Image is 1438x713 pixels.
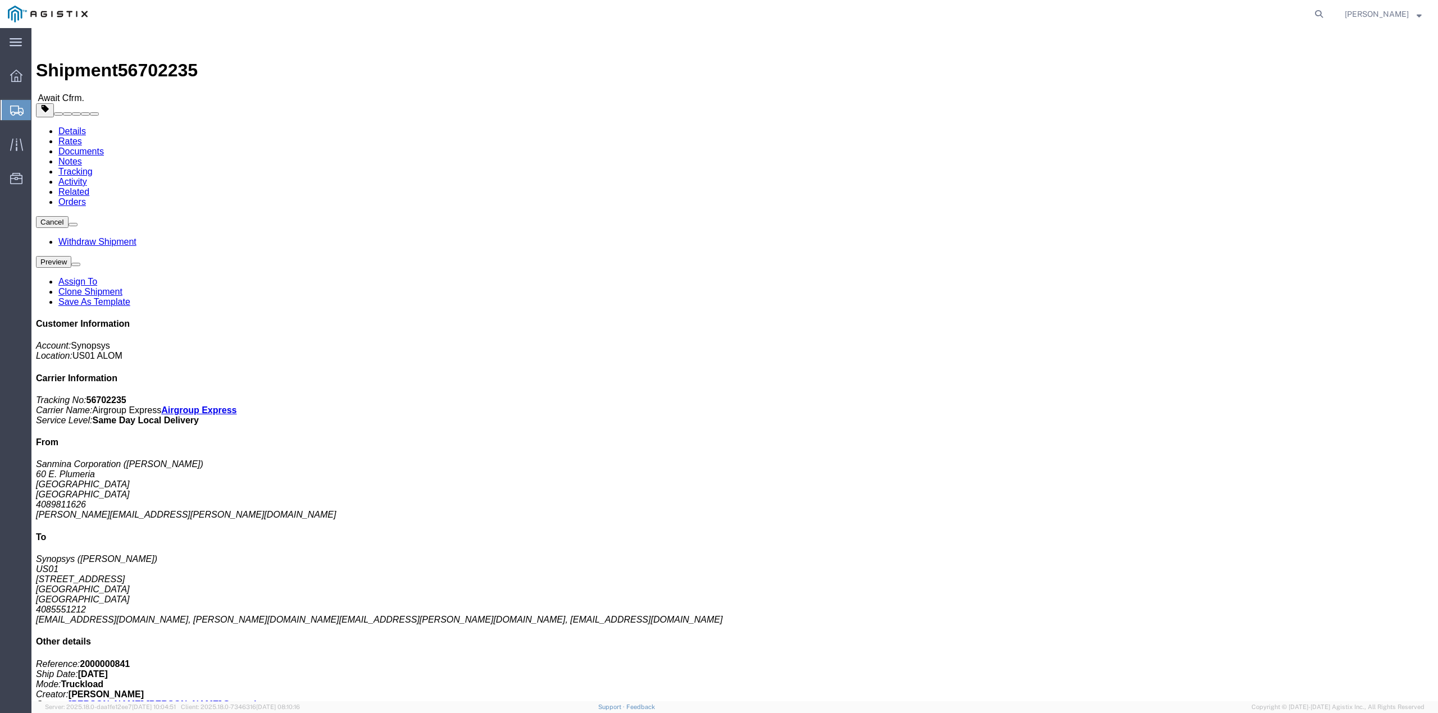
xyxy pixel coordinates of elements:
[626,703,655,710] a: Feedback
[8,6,88,22] img: logo
[31,28,1438,701] iframe: FS Legacy Container
[132,703,176,710] span: [DATE] 10:04:51
[1252,702,1425,712] span: Copyright © [DATE]-[DATE] Agistix Inc., All Rights Reserved
[181,703,300,710] span: Client: 2025.18.0-7346316
[45,703,176,710] span: Server: 2025.18.0-daa1fe12ee7
[598,703,626,710] a: Support
[1345,8,1409,20] span: Lisa Phan
[1344,7,1422,21] button: [PERSON_NAME]
[256,703,300,710] span: [DATE] 08:10:16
